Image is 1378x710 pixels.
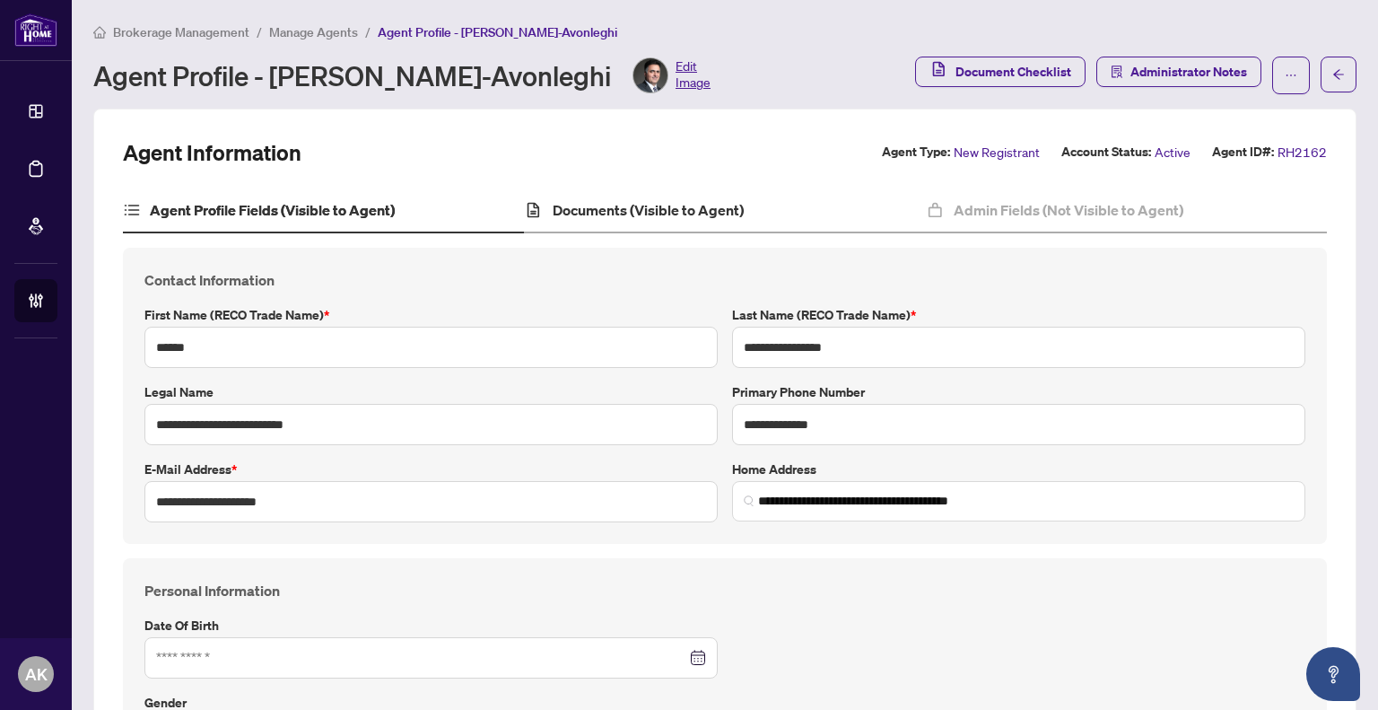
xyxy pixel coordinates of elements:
label: Agent Type: [882,142,950,162]
h4: Documents (Visible to Agent) [553,199,744,221]
button: Document Checklist [915,57,1086,87]
label: Primary Phone Number [732,382,1305,402]
li: / [257,22,262,42]
li: / [365,22,371,42]
span: Document Checklist [955,57,1071,86]
img: logo [14,13,57,47]
label: Home Address [732,460,1305,479]
h2: Agent Information [123,138,301,167]
span: Agent Profile - [PERSON_NAME]-Avonleghi [378,24,617,40]
button: Administrator Notes [1096,57,1261,87]
span: Active [1155,142,1190,162]
span: Manage Agents [269,24,358,40]
label: Last Name (RECO Trade Name) [732,305,1305,325]
span: ellipsis [1285,69,1297,82]
span: RH2162 [1278,142,1327,162]
span: AK [25,662,48,687]
span: New Registrant [954,142,1040,162]
h4: Contact Information [144,269,1305,291]
label: E-mail Address [144,460,718,479]
label: Legal Name [144,382,718,402]
label: Account Status: [1061,142,1151,162]
span: Edit Image [676,57,711,93]
label: Date of Birth [144,616,718,635]
button: Open asap [1306,647,1360,701]
span: solution [1111,66,1123,78]
span: Brokerage Management [113,24,249,40]
img: search_icon [744,495,754,506]
img: Profile Icon [633,58,667,92]
h4: Admin Fields (Not Visible to Agent) [954,199,1183,221]
div: Agent Profile - [PERSON_NAME]-Avonleghi [93,57,711,93]
label: Agent ID#: [1212,142,1274,162]
span: Administrator Notes [1130,57,1247,86]
span: home [93,26,106,39]
h4: Personal Information [144,580,1305,601]
h4: Agent Profile Fields (Visible to Agent) [150,199,395,221]
label: First Name (RECO Trade Name) [144,305,718,325]
span: arrow-left [1332,68,1345,81]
